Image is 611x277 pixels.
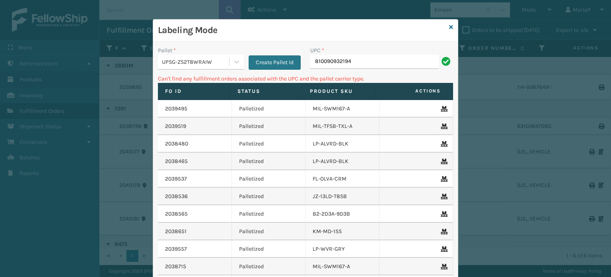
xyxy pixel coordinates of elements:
[441,194,446,199] i: Remove From Pallet
[232,240,306,258] td: Palletized
[165,122,186,130] a: 2039519
[158,75,453,83] p: Can't find any fulfillment orders associated with the UPC and the pallet carrier type.
[162,58,230,66] div: UPSG-ZS2T8WRAIW
[232,258,306,275] td: Palletized
[441,124,446,129] i: Remove From Pallet
[237,88,295,95] label: Status
[232,135,306,153] td: Palletized
[305,258,379,275] td: MIL-SWM167-A
[165,263,186,271] a: 2038715
[441,141,446,147] i: Remove From Pallet
[158,24,446,36] h3: Labeling Mode
[165,228,187,236] a: 2038651
[305,118,379,135] td: MIL-TFSB-TXL-A
[165,157,188,165] a: 2038465
[305,205,379,223] td: B2-2D3A-9D3B
[305,170,379,188] td: FL-OLVA-CRM
[165,245,187,253] a: 2039557
[441,229,446,234] i: Remove From Pallet
[165,193,188,200] a: 2038536
[441,106,446,112] i: Remove From Pallet
[232,188,306,205] td: Palletized
[441,211,446,217] i: Remove From Pallet
[232,205,306,223] td: Palletized
[232,153,306,170] td: Palletized
[165,88,223,95] label: Fo Id
[441,264,446,269] i: Remove From Pallet
[165,210,188,218] a: 2038565
[232,118,306,135] td: Palletized
[441,246,446,252] i: Remove From Pallet
[305,223,379,240] td: KM-MD-1SS
[232,170,306,188] td: Palletized
[305,100,379,118] td: MIL-SWM167-A
[232,223,306,240] td: Palletized
[310,46,324,55] label: UPC
[232,100,306,118] td: Palletized
[165,105,187,113] a: 2039495
[305,135,379,153] td: LP-ALVRD-BLK
[249,55,301,70] button: Create Pallet Id
[305,188,379,205] td: JZ-13LD-T8SB
[377,84,446,98] span: Actions
[305,240,379,258] td: LP-WVR-GRY
[165,140,188,148] a: 2038480
[441,176,446,182] i: Remove From Pallet
[310,88,368,95] label: Product SKU
[305,153,379,170] td: LP-ALVRD-BLK
[158,46,176,55] label: Pallet
[441,159,446,164] i: Remove From Pallet
[165,175,187,183] a: 2039537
